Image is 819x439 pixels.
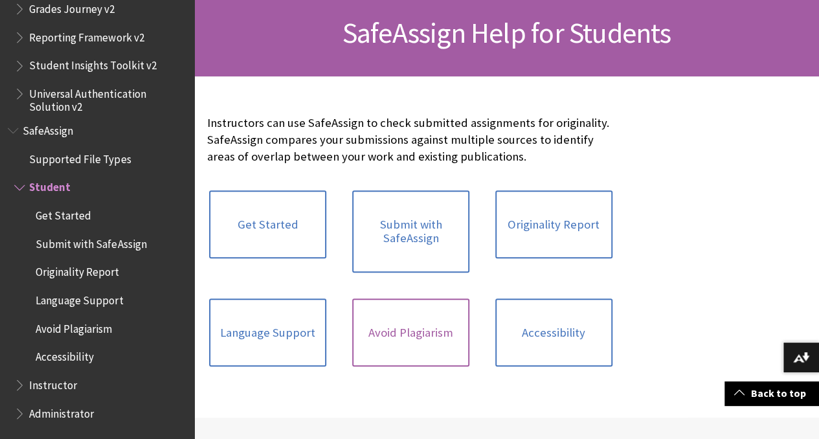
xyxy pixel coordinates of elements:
a: Get Started [209,190,326,259]
span: Originality Report [36,262,119,279]
span: Universal Authentication Solution v2 [29,83,185,113]
span: Instructor [29,374,77,392]
a: Accessibility [495,298,612,367]
span: Submit with SafeAssign [36,233,146,251]
a: Avoid Plagiarism [352,298,469,367]
span: Student [29,177,71,194]
a: Language Support [209,298,326,367]
span: SafeAssign [23,120,73,137]
p: Instructors can use SafeAssign to check submitted assignments for originality. SafeAssign compare... [207,115,614,166]
a: Back to top [724,381,819,405]
a: Submit with SafeAssign [352,190,469,273]
span: Language Support [36,289,123,307]
span: Student Insights Toolkit v2 [29,55,156,73]
span: Administrator [29,403,94,420]
span: Avoid Plagiarism [36,318,112,335]
a: Originality Report [495,190,612,259]
span: Supported File Types [29,148,131,166]
span: SafeAssign Help for Students [342,15,671,51]
span: Reporting Framework v2 [29,27,144,44]
span: Get Started [36,205,91,222]
nav: Book outline for Blackboard SafeAssign [8,120,186,424]
span: Accessibility [36,346,94,364]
